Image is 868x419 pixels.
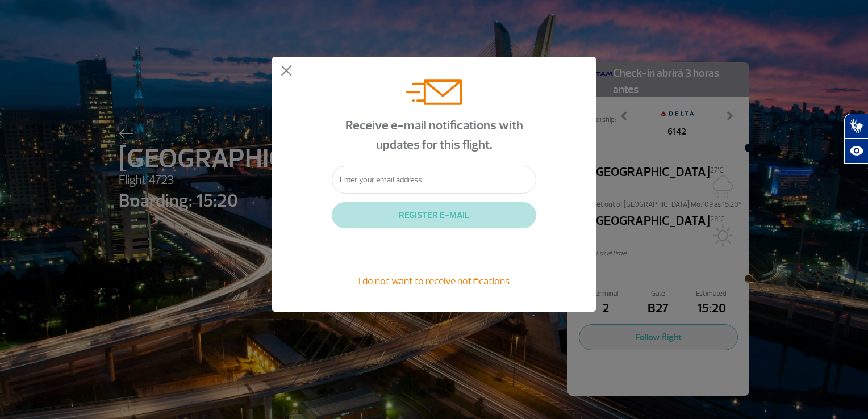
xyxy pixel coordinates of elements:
[844,139,868,164] button: Abrir recursos assistivos.
[332,202,536,228] button: REGISTER E-MAIL
[358,275,510,287] span: I do not want to receive notifications
[844,114,868,164] div: Plugin de acessibilidade da Hand Talk.
[332,166,536,194] input: Enter your email address
[345,118,523,153] span: Receive e-mail notifications with updates for this flight.
[844,114,868,139] button: Abrir tradutor de língua de sinais.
